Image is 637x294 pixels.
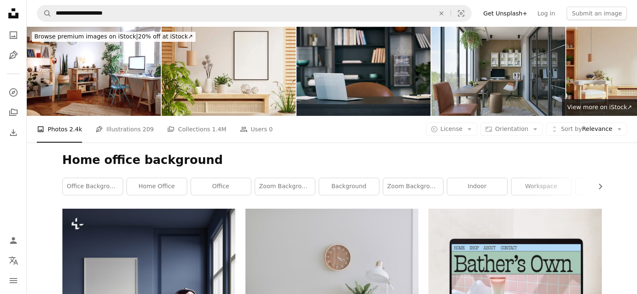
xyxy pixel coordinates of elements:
a: Photos [5,27,22,43]
img: Cozy apartment with no people [27,27,161,116]
span: Relevance [561,125,612,133]
a: Log in / Sign up [5,232,22,249]
a: white desk lamp beside green plant [245,263,418,270]
a: office background [63,178,123,195]
span: License [441,125,463,132]
span: Sort by [561,125,582,132]
a: background [319,178,379,195]
button: Clear [432,5,451,21]
form: Find visuals sitewide [37,5,472,22]
span: Browse premium images on iStock | [34,33,138,40]
button: Menu [5,272,22,289]
a: Collections 1.4M [167,116,226,143]
span: 20% off at iStock ↗ [34,33,193,40]
a: Browse premium images on iStock|20% off at iStock↗ [27,27,201,47]
button: Visual search [451,5,471,21]
img: Mockup poster frame close up and wood cabinet in cozy white interior background- 3D rendering [162,27,296,116]
a: Explore [5,84,22,101]
span: View more on iStock ↗ [567,104,632,110]
span: 0 [269,125,273,134]
a: indoor [447,178,507,195]
a: Collections [5,104,22,121]
a: View more on iStock↗ [562,99,637,116]
a: Illustrations [5,47,22,64]
button: Language [5,252,22,269]
button: Sort byRelevance [546,123,627,136]
a: office [191,178,251,195]
a: Illustrations 209 [95,116,154,143]
button: Orientation [480,123,543,136]
button: Submit an image [567,7,627,20]
button: scroll list to the right [593,178,602,195]
button: Search Unsplash [37,5,52,21]
a: room [575,178,635,195]
a: Log in [532,7,560,20]
a: zoom background [383,178,443,195]
a: Users 0 [240,116,273,143]
h1: Home office background [62,153,602,168]
span: 1.4M [212,125,226,134]
span: 209 [143,125,154,134]
span: Orientation [495,125,528,132]
a: zoom background office [255,178,315,195]
a: Download History [5,124,22,141]
img: Shot of a laptop in an empty office [297,27,431,116]
img: Modern Home Office [431,27,565,116]
a: home office [127,178,187,195]
a: Get Unsplash+ [478,7,532,20]
a: workspace [511,178,571,195]
button: License [426,123,477,136]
